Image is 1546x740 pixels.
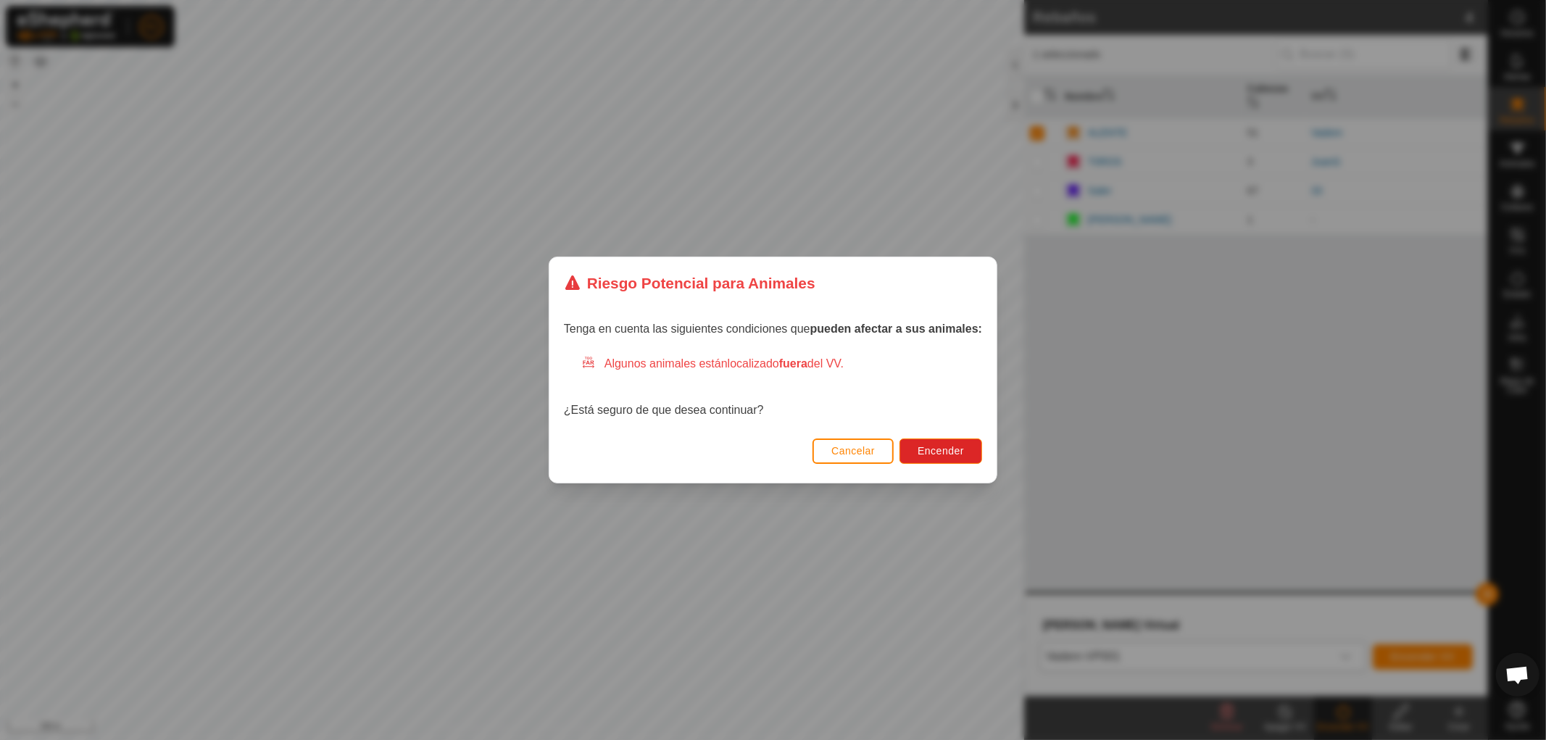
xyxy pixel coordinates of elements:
strong: pueden afectar a sus animales: [810,323,982,335]
div: ¿Está seguro de que desea continuar? [564,355,982,419]
div: Chat abierto [1496,653,1539,697]
div: Riesgo Potencial para Animales [564,272,815,294]
button: Encender [899,438,982,464]
span: Tenga en cuenta las siguientes condiciones que [564,323,982,335]
div: Algunos animales están [581,355,982,373]
span: Encender [918,445,964,457]
strong: fuera [779,357,807,370]
span: localizado del VV. [728,357,844,370]
span: Cancelar [831,445,875,457]
button: Cancelar [813,438,894,464]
